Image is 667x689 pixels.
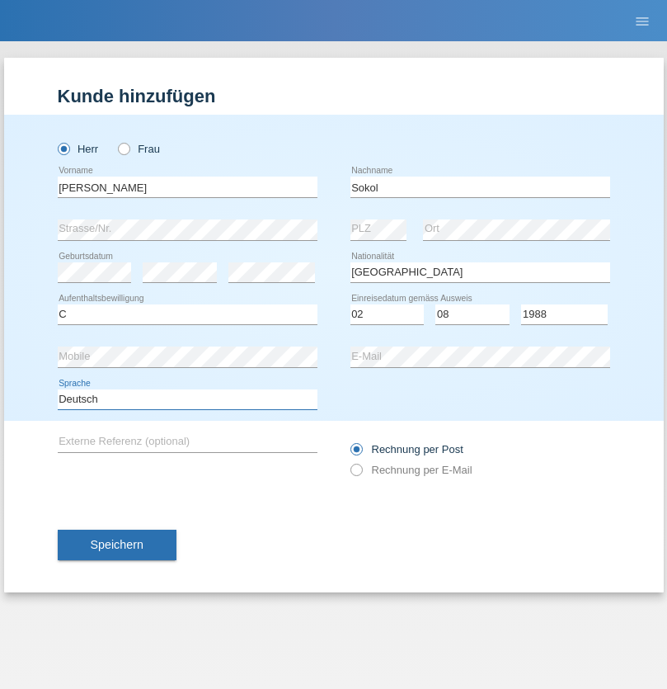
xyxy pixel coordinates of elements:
label: Rechnung per Post [350,443,463,455]
label: Frau [118,143,160,155]
input: Frau [118,143,129,153]
a: menu [626,16,659,26]
h1: Kunde hinzufügen [58,86,610,106]
button: Speichern [58,530,176,561]
label: Herr [58,143,99,155]
span: Speichern [91,538,143,551]
input: Rechnung per Post [350,443,361,464]
input: Rechnung per E-Mail [350,464,361,484]
label: Rechnung per E-Mail [350,464,472,476]
input: Herr [58,143,68,153]
i: menu [634,13,651,30]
